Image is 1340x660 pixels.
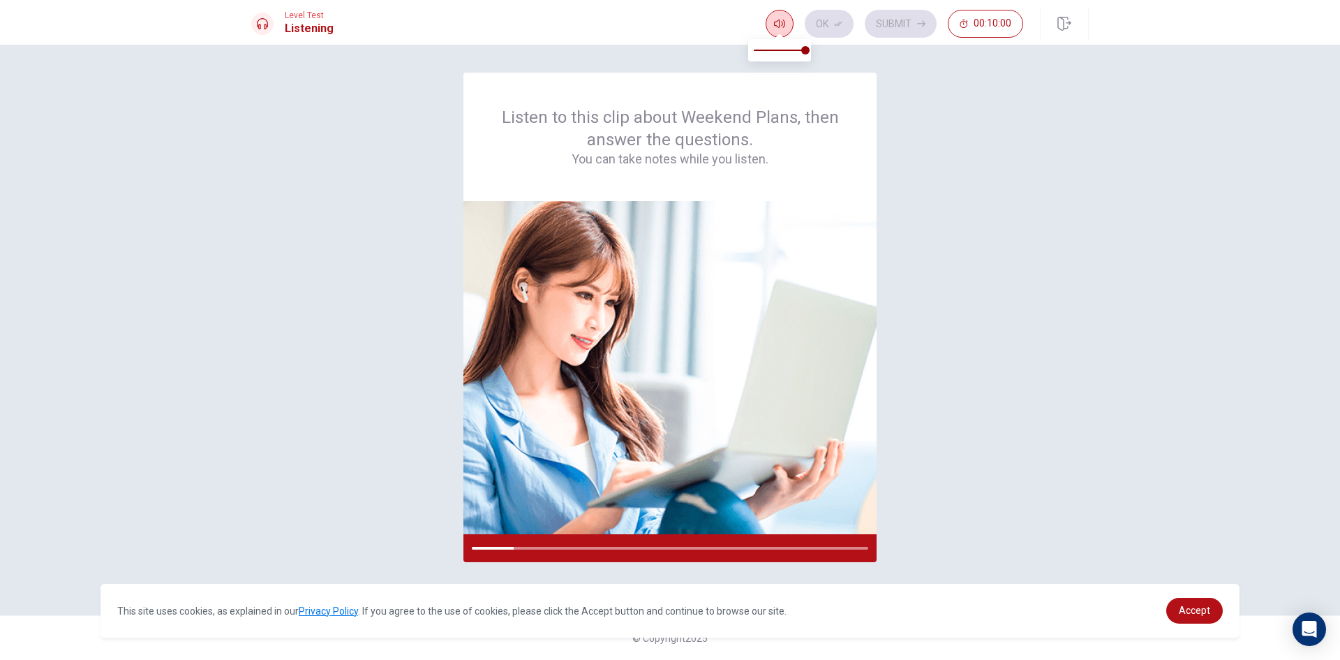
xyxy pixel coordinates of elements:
span: Accept [1179,605,1210,616]
a: dismiss cookie message [1166,598,1223,624]
span: © Copyright 2025 [632,633,708,644]
div: Listen to this clip about Weekend Plans, then answer the questions. [497,106,843,168]
h1: Listening [285,20,334,37]
button: 00:10:00 [948,10,1023,38]
div: cookieconsent [100,584,1239,638]
a: Privacy Policy [299,606,358,617]
div: Open Intercom Messenger [1293,613,1326,646]
span: Level Test [285,10,334,20]
span: This site uses cookies, as explained in our . If you agree to the use of cookies, please click th... [117,606,787,617]
img: passage image [463,201,877,534]
span: 00:10:00 [974,18,1011,29]
h4: You can take notes while you listen. [497,151,843,168]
